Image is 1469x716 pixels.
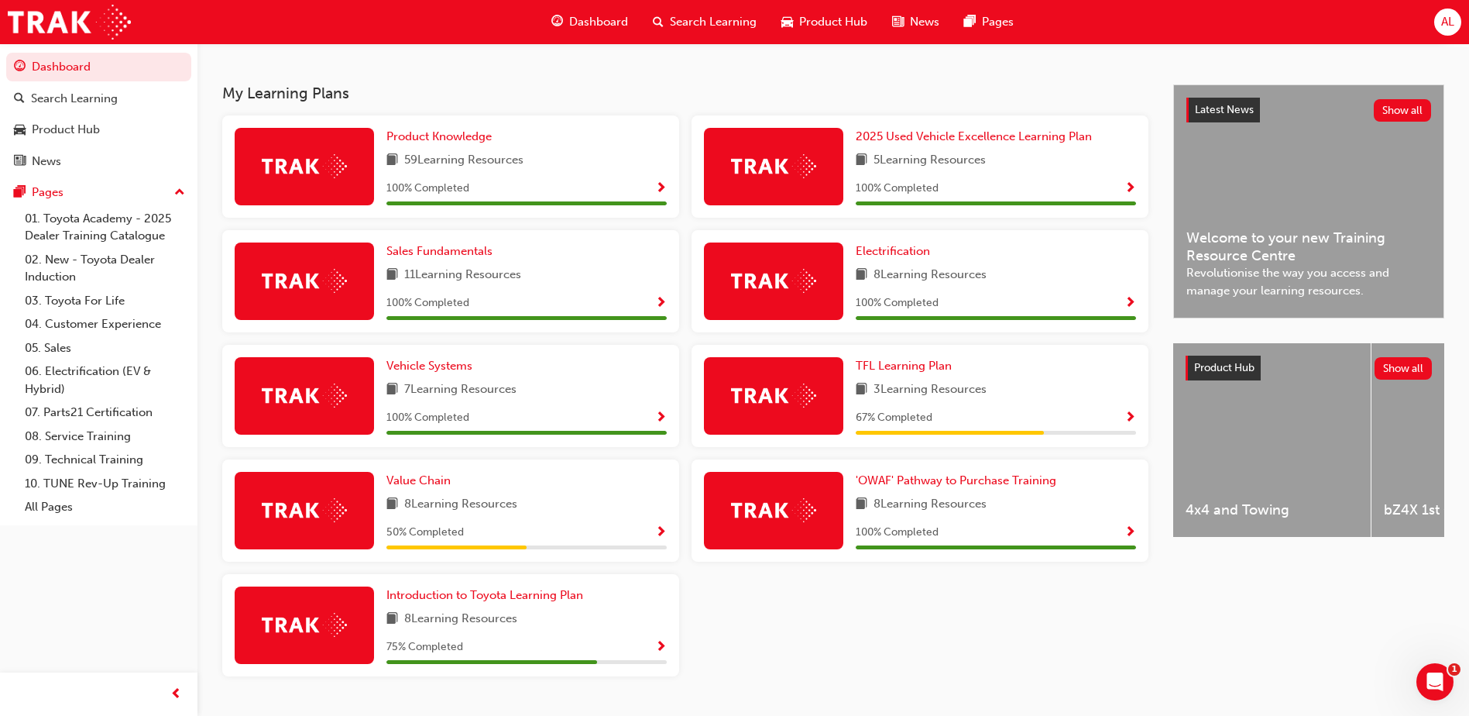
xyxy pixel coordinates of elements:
[262,384,347,408] img: Trak
[731,269,816,293] img: Trak
[386,472,457,490] a: Value Chain
[731,384,816,408] img: Trak
[874,266,987,285] span: 8 Learning Resources
[655,526,667,540] span: Show Progress
[856,266,867,285] span: book-icon
[655,523,667,542] button: Show Progress
[655,179,667,198] button: Show Progress
[386,128,498,146] a: Product Knowledge
[14,155,26,169] span: news-icon
[1375,357,1433,380] button: Show all
[6,53,191,81] a: Dashboard
[14,92,25,106] span: search-icon
[1441,13,1454,31] span: AL
[386,244,493,258] span: Sales Fundamentals
[1434,9,1461,36] button: AL
[386,243,499,260] a: Sales Fundamentals
[964,12,976,32] span: pages-icon
[32,153,61,170] div: News
[856,359,952,373] span: TFL Learning Plan
[655,408,667,428] button: Show Progress
[386,359,472,373] span: Vehicle Systems
[952,6,1026,38] a: pages-iconPages
[174,183,185,203] span: up-icon
[1186,501,1358,519] span: 4x4 and Towing
[655,297,667,311] span: Show Progress
[856,357,958,375] a: TFL Learning Plan
[1124,182,1136,196] span: Show Progress
[769,6,880,38] a: car-iconProduct Hub
[781,12,793,32] span: car-icon
[404,266,521,285] span: 11 Learning Resources
[856,244,930,258] span: Electrification
[1173,343,1371,537] a: 4x4 and Towing
[404,380,517,400] span: 7 Learning Resources
[799,13,867,31] span: Product Hub
[386,151,398,170] span: book-icon
[386,473,451,487] span: Value Chain
[653,12,664,32] span: search-icon
[386,294,469,312] span: 100 % Completed
[19,425,191,449] a: 08. Service Training
[14,60,26,74] span: guage-icon
[1448,663,1460,676] span: 1
[6,147,191,176] a: News
[19,248,191,289] a: 02. New - Toyota Dealer Induction
[856,180,939,198] span: 100 % Completed
[1173,84,1444,318] a: Latest NewsShow allWelcome to your new Training Resource CentreRevolutionise the way you access a...
[386,524,464,542] span: 50 % Completed
[1124,523,1136,542] button: Show Progress
[386,357,479,375] a: Vehicle Systems
[14,123,26,137] span: car-icon
[6,50,191,178] button: DashboardSearch LearningProduct HubNews
[386,129,492,143] span: Product Knowledge
[19,207,191,248] a: 01. Toyota Academy - 2025 Dealer Training Catalogue
[856,243,936,260] a: Electrification
[6,115,191,144] a: Product Hub
[6,84,191,113] a: Search Learning
[655,294,667,313] button: Show Progress
[404,495,517,515] span: 8 Learning Resources
[262,613,347,637] img: Trak
[1124,179,1136,198] button: Show Progress
[386,639,463,656] span: 75 % Completed
[856,473,1056,487] span: 'OWAF' Pathway to Purchase Training
[6,178,191,207] button: Pages
[19,401,191,425] a: 07. Parts21 Certification
[655,641,667,655] span: Show Progress
[856,472,1062,490] a: 'OWAF' Pathway to Purchase Training
[1124,297,1136,311] span: Show Progress
[1124,526,1136,540] span: Show Progress
[32,184,63,201] div: Pages
[170,685,182,704] span: prev-icon
[386,587,589,604] a: Introduction to Toyota Learning Plan
[1186,264,1431,299] span: Revolutionise the way you access and manage your learning resources.
[8,5,131,40] img: Trak
[222,84,1148,102] h3: My Learning Plans
[1124,411,1136,425] span: Show Progress
[551,12,563,32] span: guage-icon
[1186,356,1432,380] a: Product HubShow all
[19,360,191,401] a: 06. Electrification (EV & Hybrid)
[404,610,517,629] span: 8 Learning Resources
[856,409,932,427] span: 67 % Completed
[731,498,816,522] img: Trak
[856,495,867,515] span: book-icon
[856,380,867,400] span: book-icon
[1416,663,1454,701] iframe: Intercom live chat
[892,12,904,32] span: news-icon
[539,6,640,38] a: guage-iconDashboard
[19,312,191,336] a: 04. Customer Experience
[856,151,867,170] span: book-icon
[262,269,347,293] img: Trak
[1124,408,1136,428] button: Show Progress
[1186,229,1431,264] span: Welcome to your new Training Resource Centre
[1374,99,1432,122] button: Show all
[874,495,987,515] span: 8 Learning Resources
[19,336,191,360] a: 05. Sales
[856,524,939,542] span: 100 % Completed
[262,154,347,178] img: Trak
[874,380,987,400] span: 3 Learning Resources
[404,151,523,170] span: 59 Learning Resources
